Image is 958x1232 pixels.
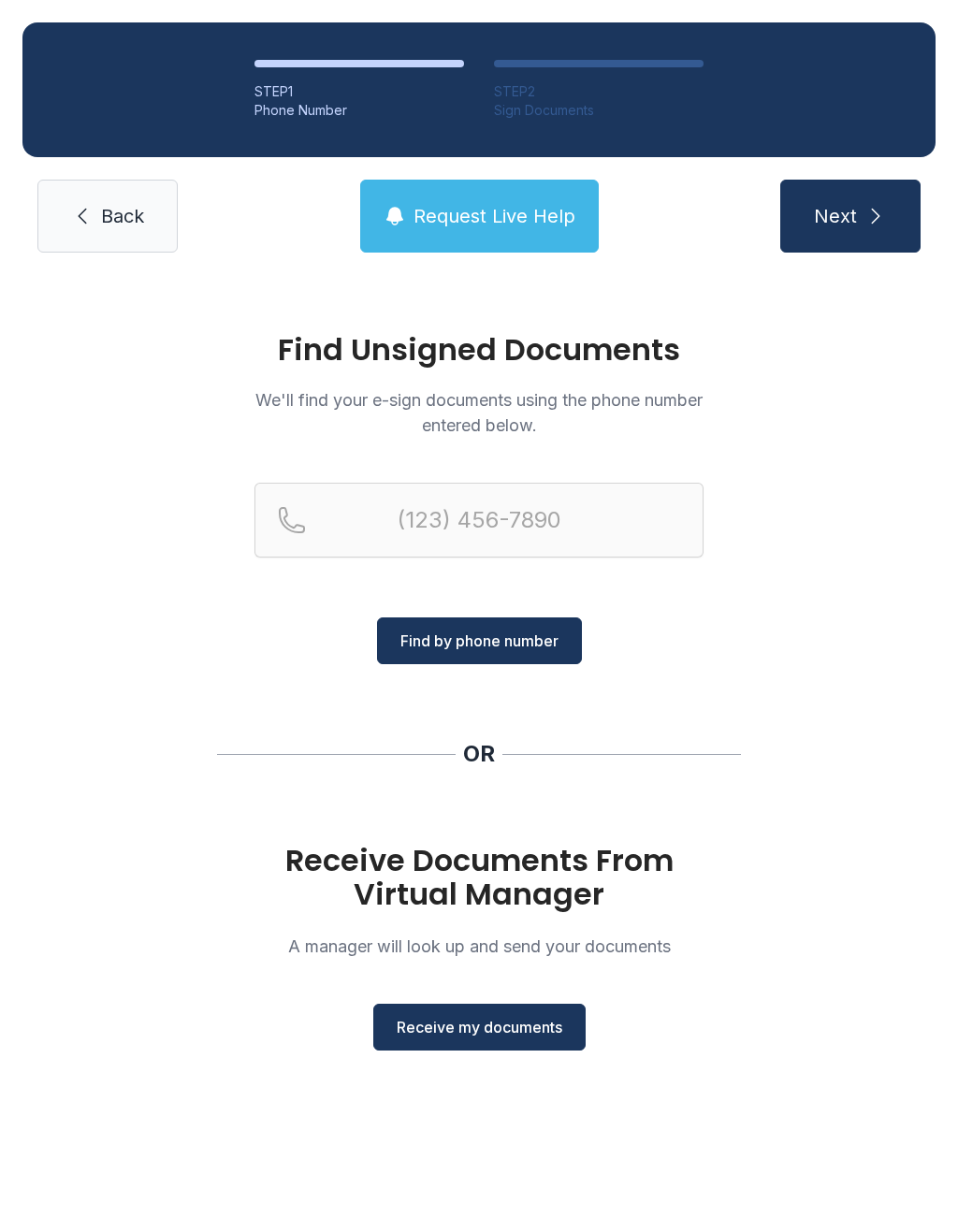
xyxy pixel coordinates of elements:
p: We'll find your e-sign documents using the phone number entered below. [254,387,704,438]
div: OR [463,739,495,769]
div: Phone Number [254,101,464,120]
div: Sign Documents [494,101,704,120]
input: Reservation phone number [254,483,704,558]
span: Receive my documents [397,1016,562,1038]
p: A manager will look up and send your documents [254,934,704,959]
h1: Find Unsigned Documents [254,335,704,365]
span: Back [101,203,144,229]
h1: Receive Documents From Virtual Manager [254,844,704,911]
span: Find by phone number [400,630,559,652]
span: Request Live Help [414,203,575,229]
span: Next [814,203,857,229]
div: STEP 2 [494,82,704,101]
div: STEP 1 [254,82,464,101]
